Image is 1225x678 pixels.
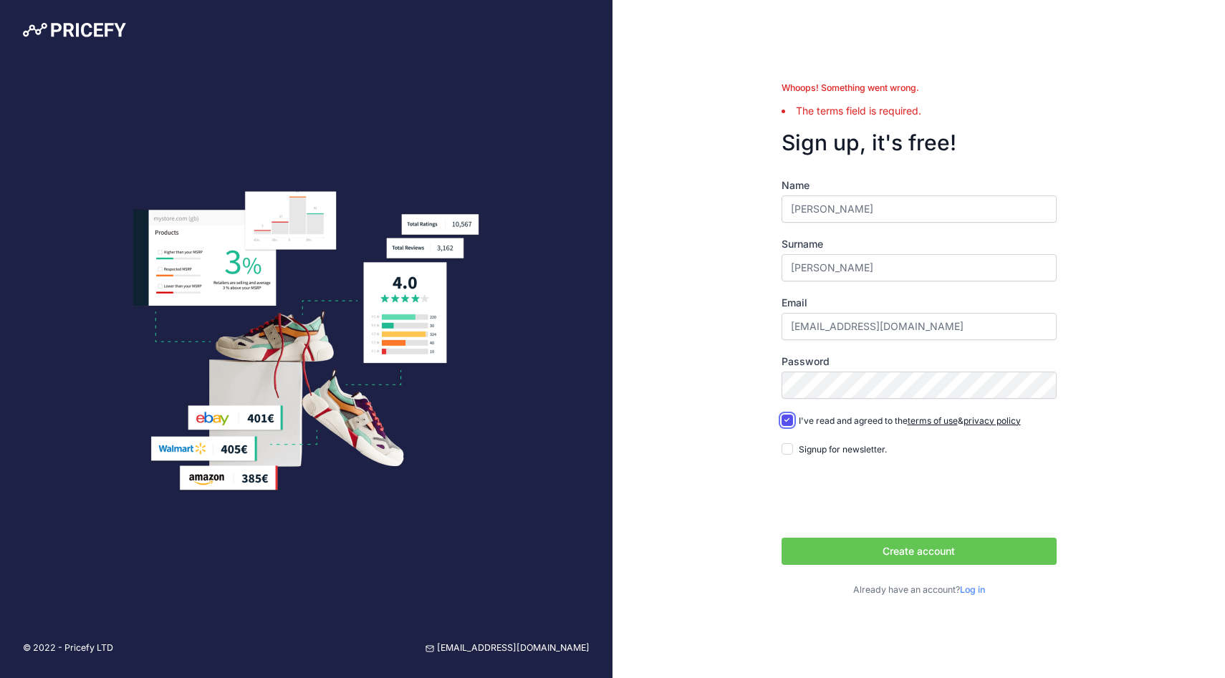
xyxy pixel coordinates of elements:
p: Already have an account? [782,583,1057,597]
li: The terms field is required. [782,104,1057,118]
a: [EMAIL_ADDRESS][DOMAIN_NAME] [426,641,590,655]
a: terms of use [908,415,958,426]
span: I've read and agreed to the & [799,415,1021,426]
span: Signup for newsletter. [799,444,887,455]
p: © 2022 - Pricefy LTD [23,641,113,655]
a: privacy policy [964,415,1021,426]
label: Surname [782,237,1057,251]
button: Create account [782,538,1057,565]
iframe: reCAPTCHA [782,470,999,526]
div: Whoops! Something went wrong. [782,82,1057,95]
label: Name [782,178,1057,193]
a: Log in [960,584,985,595]
label: Email [782,296,1057,310]
h3: Sign up, it's free! [782,130,1057,155]
label: Password [782,354,1057,369]
img: Pricefy [23,23,126,37]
